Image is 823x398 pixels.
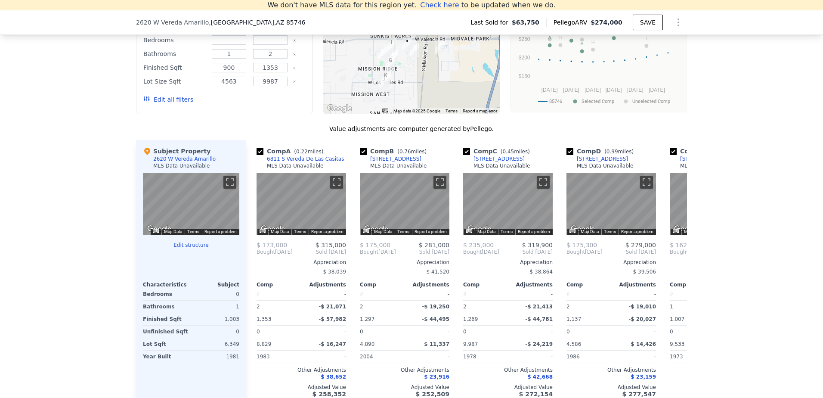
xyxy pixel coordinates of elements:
text: [DATE] [585,87,601,93]
text: $150 [519,73,530,79]
div: Map [670,173,759,235]
div: - [406,351,449,363]
span: -$ 19,250 [422,304,449,310]
div: 1986 [566,351,610,363]
a: Open this area in Google Maps (opens a new window) [362,224,390,235]
div: Adjusted Value [670,384,759,391]
div: Lot Sqft [143,338,189,350]
span: -$ 20,027 [628,316,656,322]
button: Show Options [670,14,687,31]
a: Terms [397,229,409,234]
text: [DATE] [563,87,579,93]
div: Street View [143,173,239,235]
div: Map [566,173,656,235]
span: $ 42,668 [527,374,553,380]
span: Bought [670,249,688,255]
a: Open this area in Google Maps (opens a new window) [259,224,287,235]
div: 0 [566,288,610,300]
text: [DATE] [606,87,622,93]
div: Comp [670,281,715,288]
div: MLS Data Unavailable [473,162,530,169]
span: 2620 W Vereda Amarillo [136,18,209,27]
div: 2620 W Vereda Amarillo [402,37,412,51]
span: -$ 24,219 [525,341,553,347]
span: $ 252,509 [416,391,449,398]
div: - [510,326,553,338]
div: Map [143,173,239,235]
img: Google [465,224,494,235]
div: Adjusted Value [360,384,449,391]
div: [DATE] [463,249,499,255]
div: 3057 W Placita Del Conejito [381,71,390,86]
span: 1,353 [257,316,271,322]
a: Open this area in Google Maps (opens a new window) [325,103,354,114]
div: Adjustments [301,281,346,288]
div: Comp D [566,147,637,155]
div: Finished Sqft [143,313,189,325]
div: 0 [360,288,403,300]
div: Bedrooms [143,34,207,46]
span: 1,297 [360,316,374,322]
img: Google [672,224,700,235]
span: -$ 21,413 [525,304,553,310]
span: $274,000 [591,19,622,26]
div: 2620 W Vereda Amarillo [153,155,216,162]
span: -$ 44,781 [525,316,553,322]
span: Pellego ARV [554,18,591,27]
span: 9,533 [670,341,684,347]
span: $ 23,159 [631,374,656,380]
div: Value adjustments are computer generated by Pellego . [136,124,687,133]
button: Toggle fullscreen view [537,176,550,189]
div: - [510,351,553,363]
button: Toggle fullscreen view [223,176,236,189]
span: 1,269 [463,316,478,322]
a: Terms [604,229,616,234]
span: Sold [DATE] [603,249,656,255]
div: [STREET_ADDRESS] [680,155,731,162]
div: 6,349 [193,338,239,350]
text: [DATE] [649,87,665,93]
text: H [591,40,595,45]
text: [DATE] [541,87,558,93]
div: [STREET_ADDRESS] [370,155,421,162]
span: $ 39,506 [633,269,656,275]
div: Lot Size Sqft [143,75,207,87]
button: Clear [293,66,296,70]
span: Check here [420,1,459,9]
div: Other Adjustments [257,367,346,373]
img: Google [145,224,173,235]
div: Map [360,173,449,235]
div: Adjustments [508,281,553,288]
a: Report a problem [518,229,550,234]
span: $ 281,000 [419,242,449,249]
div: [DATE] [566,249,603,255]
span: 1,007 [670,316,684,322]
div: Adjusted Value [566,384,656,391]
div: Other Adjustments [463,367,553,373]
span: $ 14,426 [631,341,656,347]
span: , [GEOGRAPHIC_DATA] [209,18,305,27]
div: Adjusted Value [257,384,346,391]
a: [STREET_ADDRESS] [670,155,731,162]
button: Toggle fullscreen view [433,176,446,189]
span: 0 [257,329,260,335]
div: Comp [257,281,301,288]
span: $ 235,000 [463,242,494,249]
div: Bathrooms [143,301,189,313]
span: Sold [DATE] [396,249,449,255]
div: 2047 W Via Tierra Santa [435,40,445,54]
button: Edit structure [143,242,239,249]
div: 1 [193,301,239,313]
div: 2 [257,301,300,313]
span: $ 38,652 [321,374,346,380]
span: 0.45 [502,149,514,155]
span: -$ 19,010 [628,304,656,310]
button: SAVE [633,15,663,30]
div: 6811 S Vereda De Las Casitas [410,43,419,57]
div: - [613,288,656,300]
span: -$ 16,247 [319,341,346,347]
a: [STREET_ADDRESS] [360,155,421,162]
span: Map data ©2025 Google [393,109,440,113]
span: 0 [360,329,363,335]
span: $ 11,337 [424,341,449,347]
